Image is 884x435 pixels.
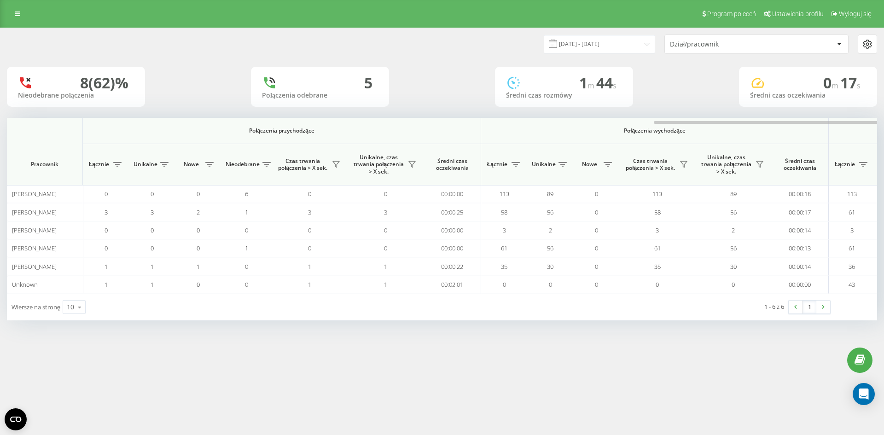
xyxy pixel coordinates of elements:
span: s [613,81,616,91]
span: Nowe [180,161,203,168]
span: 1 [245,244,248,252]
td: 00:02:01 [424,276,481,294]
td: 00:00:18 [771,185,829,203]
span: 0 [384,190,387,198]
td: 00:00:00 [771,276,829,294]
span: Łącznie [486,161,509,168]
span: 0 [197,280,200,289]
div: 1 - 6 z 6 [764,302,784,311]
span: 0 [823,73,840,93]
span: 30 [730,262,737,271]
div: 10 [67,302,74,312]
span: 3 [384,208,387,216]
span: 1 [245,208,248,216]
div: Średni czas oczekiwania [750,92,866,99]
span: 44 [596,73,616,93]
span: 56 [730,244,737,252]
span: Czas trwania połączenia > X sek. [276,157,329,172]
div: 8 (62)% [80,74,128,92]
span: 3 [105,208,108,216]
span: 43 [849,280,855,289]
span: Pracownik [15,161,75,168]
span: 2 [197,208,200,216]
span: 1 [384,262,387,271]
span: 1 [197,262,200,271]
span: 113 [652,190,662,198]
div: Średni czas rozmówy [506,92,622,99]
span: 6 [245,190,248,198]
span: 56 [730,208,737,216]
span: 0 [656,280,659,289]
span: 1 [579,73,596,93]
span: 0 [384,244,387,252]
span: Średni czas oczekiwania [430,157,474,172]
span: 0 [151,226,154,234]
span: 0 [595,280,598,289]
span: Łącznie [833,161,856,168]
span: Program poleceń [707,10,756,17]
span: m [832,81,840,91]
span: 0 [105,244,108,252]
a: 1 [803,301,816,313]
span: 0 [245,226,248,234]
span: 0 [308,226,311,234]
span: Unikalne [532,161,556,168]
span: 3 [850,226,854,234]
span: 2 [549,226,552,234]
span: 0 [549,280,552,289]
span: 0 [595,262,598,271]
span: Ustawienia profilu [772,10,824,17]
span: s [857,81,861,91]
div: Nieodebrane połączenia [18,92,134,99]
span: m [587,81,596,91]
td: 00:00:17 [771,203,829,221]
span: 35 [654,262,661,271]
span: Połączenia wychodzące [503,127,807,134]
td: 00:00:25 [424,203,481,221]
span: Wyloguj się [839,10,872,17]
span: 0 [105,226,108,234]
span: 0 [151,190,154,198]
td: 00:00:13 [771,239,829,257]
span: Unikalne, czas trwania połączenia > X sek. [700,154,753,175]
span: [PERSON_NAME] [12,244,57,252]
span: 58 [654,208,661,216]
span: 0 [595,190,598,198]
span: Czas trwania połączenia > X sek. [624,157,677,172]
span: [PERSON_NAME] [12,226,57,234]
td: 00:00:14 [771,221,829,239]
td: 00:00:00 [424,239,481,257]
span: 0 [595,208,598,216]
span: 0 [503,280,506,289]
span: 36 [849,262,855,271]
span: Połączenia przychodzące [107,127,457,134]
span: 61 [501,244,507,252]
span: [PERSON_NAME] [12,190,57,198]
span: Nieodebrane [226,161,260,168]
span: 3 [503,226,506,234]
span: 1 [151,280,154,289]
span: 3 [656,226,659,234]
span: Wiersze na stronę [12,303,60,311]
span: 56 [547,244,553,252]
span: 17 [840,73,861,93]
span: 56 [547,208,553,216]
span: Nowe [578,161,601,168]
div: Połączenia odebrane [262,92,378,99]
span: 0 [245,262,248,271]
td: 00:00:00 [424,185,481,203]
button: Open CMP widget [5,408,27,430]
span: 61 [849,208,855,216]
span: 1 [105,280,108,289]
span: 35 [501,262,507,271]
span: 0 [732,280,735,289]
span: Łącznie [87,161,110,168]
span: 0 [308,244,311,252]
span: 89 [730,190,737,198]
span: 2 [732,226,735,234]
span: 0 [384,226,387,234]
span: 0 [197,244,200,252]
span: 113 [847,190,857,198]
span: 3 [308,208,311,216]
span: 1 [384,280,387,289]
